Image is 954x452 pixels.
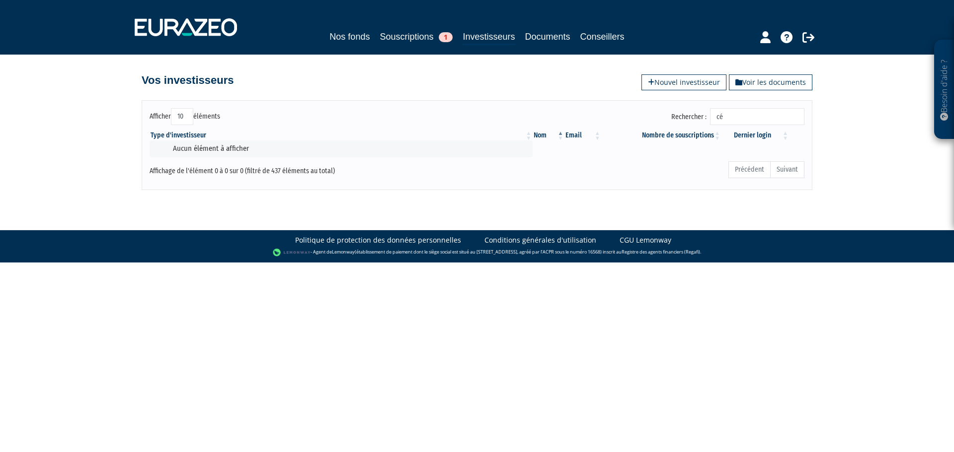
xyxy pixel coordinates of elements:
td: Aucun élément à afficher [150,140,533,157]
a: Nouvel investisseur [641,74,726,90]
th: Dernier login : activer pour trier la colonne par ordre croissant [721,130,790,140]
img: 1732889491-logotype_eurazeo_blanc_rvb.png [135,18,237,36]
a: Conseillers [580,30,625,44]
a: Politique de protection des données personnelles [295,235,461,245]
a: Lemonway [332,249,355,255]
h4: Vos investisseurs [142,74,234,86]
th: Nombre de souscriptions : activer pour trier la colonne par ordre croissant [602,130,721,140]
a: Documents [525,30,570,44]
span: 1 [439,32,453,42]
div: Affichage de l'élément 0 à 0 sur 0 (filtré de 437 éléments au total) [150,160,414,176]
div: - Agent de (établissement de paiement dont le siège social est situé au [STREET_ADDRESS], agréé p... [10,248,944,258]
a: Investisseurs [463,30,515,45]
img: logo-lemonway.png [273,248,311,258]
th: Email : activer pour trier la colonne par ordre croissant [564,130,601,140]
label: Rechercher : [671,108,804,125]
label: Afficher éléments [150,108,220,125]
a: Souscriptions1 [380,30,453,44]
th: Type d'investisseur : activer pour trier la colonne par ordre croissant [150,130,533,140]
a: Registre des agents financiers (Regafi) [622,249,700,255]
input: Rechercher : [710,108,804,125]
select: Afficheréléments [171,108,193,125]
th: &nbsp; [790,130,804,140]
a: CGU Lemonway [620,235,671,245]
a: Voir les documents [729,74,812,90]
a: Nos fonds [329,30,370,44]
th: Nom : activer pour trier la colonne par ordre d&eacute;croissant [533,130,564,140]
a: Conditions générales d'utilisation [484,235,596,245]
p: Besoin d'aide ? [939,45,950,134]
